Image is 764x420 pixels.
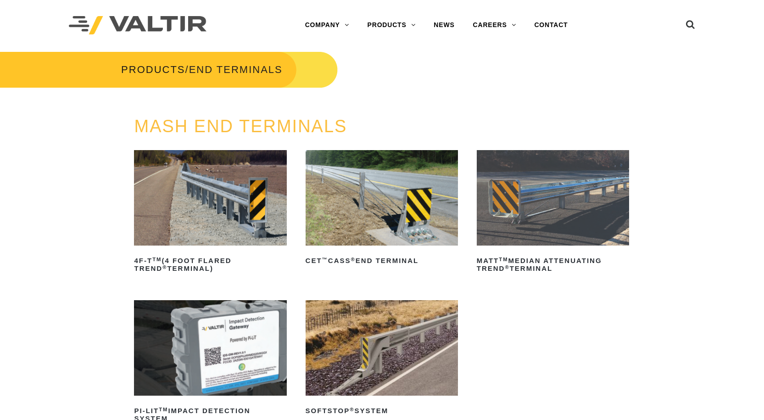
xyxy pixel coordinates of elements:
h2: MATT Median Attenuating TREND Terminal [477,254,629,276]
a: 4F-TTM(4 Foot Flared TREND®Terminal) [134,150,286,276]
a: SoftStop®System [306,300,458,418]
a: PRODUCTS [121,64,185,75]
a: CET™CASS®End Terminal [306,150,458,268]
a: CAREERS [464,16,525,34]
sup: ® [351,257,356,262]
sup: TM [499,257,508,262]
img: SoftStop System End Terminal [306,300,458,396]
sup: TM [152,257,162,262]
img: Valtir [69,16,206,35]
sup: TM [159,407,168,412]
a: NEWS [424,16,463,34]
a: MATTTMMedian Attenuating TREND®Terminal [477,150,629,276]
sup: ® [162,264,167,270]
a: CONTACT [525,16,577,34]
h2: CET CASS End Terminal [306,254,458,269]
sup: ™ [322,257,328,262]
sup: ® [505,264,509,270]
a: MASH END TERMINALS [134,117,347,136]
a: COMPANY [296,16,358,34]
span: END TERMINALS [189,64,283,75]
h2: SoftStop System [306,404,458,419]
h2: 4F-T (4 Foot Flared TREND Terminal) [134,254,286,276]
a: PRODUCTS [358,16,425,34]
sup: ® [350,407,354,412]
